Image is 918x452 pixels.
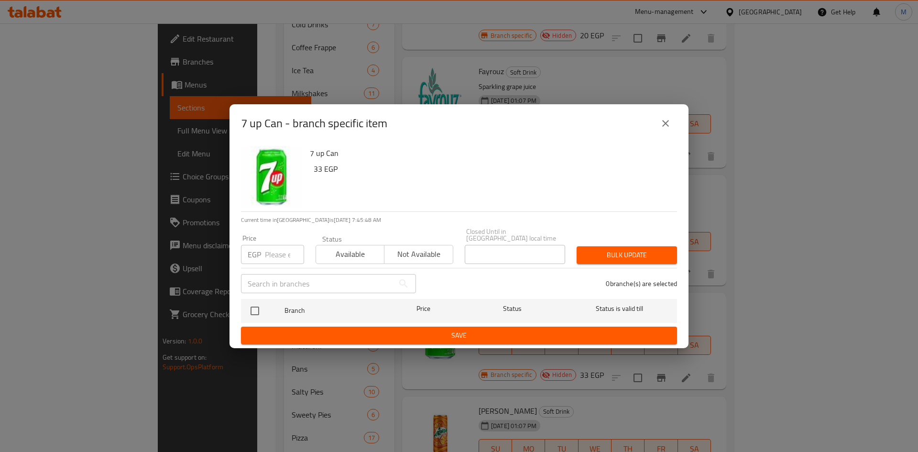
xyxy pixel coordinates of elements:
[316,245,384,264] button: Available
[384,245,453,264] button: Not available
[249,330,669,342] span: Save
[570,303,669,315] span: Status is valid till
[241,327,677,344] button: Save
[654,112,677,135] button: close
[606,279,677,288] p: 0 branche(s) are selected
[584,249,669,261] span: Bulk update
[392,303,455,315] span: Price
[241,216,677,224] p: Current time in [GEOGRAPHIC_DATA] is [DATE] 7:45:48 AM
[265,245,304,264] input: Please enter price
[577,246,677,264] button: Bulk update
[248,249,261,260] p: EGP
[241,146,302,208] img: 7 up Can
[320,247,381,261] span: Available
[310,146,669,160] h6: 7 up Can
[314,162,669,176] h6: 33 EGP
[241,274,394,293] input: Search in branches
[463,303,562,315] span: Status
[388,247,449,261] span: Not available
[241,116,387,131] h2: 7 up Can - branch specific item
[284,305,384,317] span: Branch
